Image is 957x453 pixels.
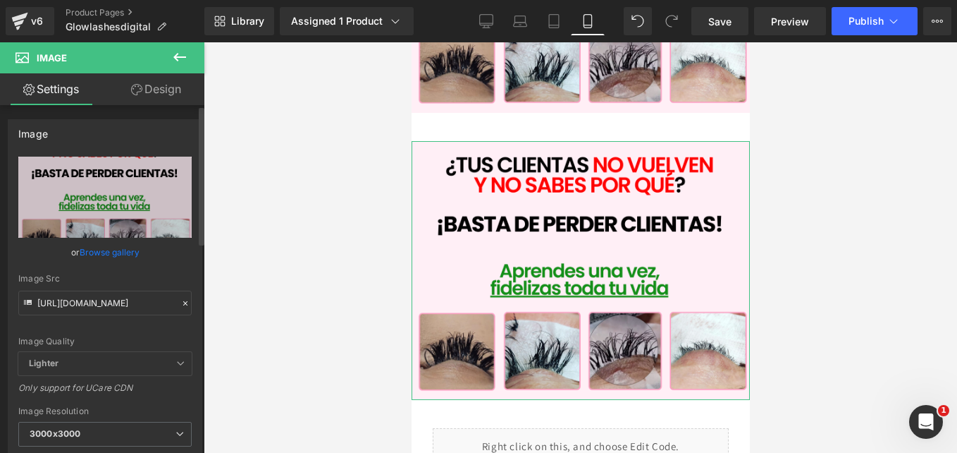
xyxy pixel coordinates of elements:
[18,274,192,284] div: Image Src
[30,428,80,439] b: 3000x3000
[754,7,826,35] a: Preview
[66,21,151,32] span: Glowlashesdigital
[28,12,46,30] div: v6
[18,291,192,315] input: Link
[537,7,571,35] a: Tablet
[37,52,67,64] span: Image
[291,14,402,28] div: Assigned 1 Product
[204,7,274,35] a: New Library
[6,7,54,35] a: v6
[832,7,918,35] button: Publish
[571,7,605,35] a: Mobile
[105,73,207,105] a: Design
[848,16,884,27] span: Publish
[624,7,652,35] button: Undo
[29,358,58,368] b: Lighter
[231,15,264,28] span: Library
[18,120,48,140] div: Image
[469,7,503,35] a: Desktop
[708,14,731,29] span: Save
[66,7,204,18] a: Product Pages
[18,382,192,403] div: Only support for UCare CDN
[938,405,949,416] span: 1
[657,7,686,35] button: Redo
[18,406,192,416] div: Image Resolution
[18,337,192,346] div: Image Quality
[80,240,140,265] a: Browse gallery
[18,245,192,260] div: or
[503,7,537,35] a: Laptop
[909,405,943,439] iframe: Intercom live chat
[923,7,951,35] button: More
[771,14,809,29] span: Preview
